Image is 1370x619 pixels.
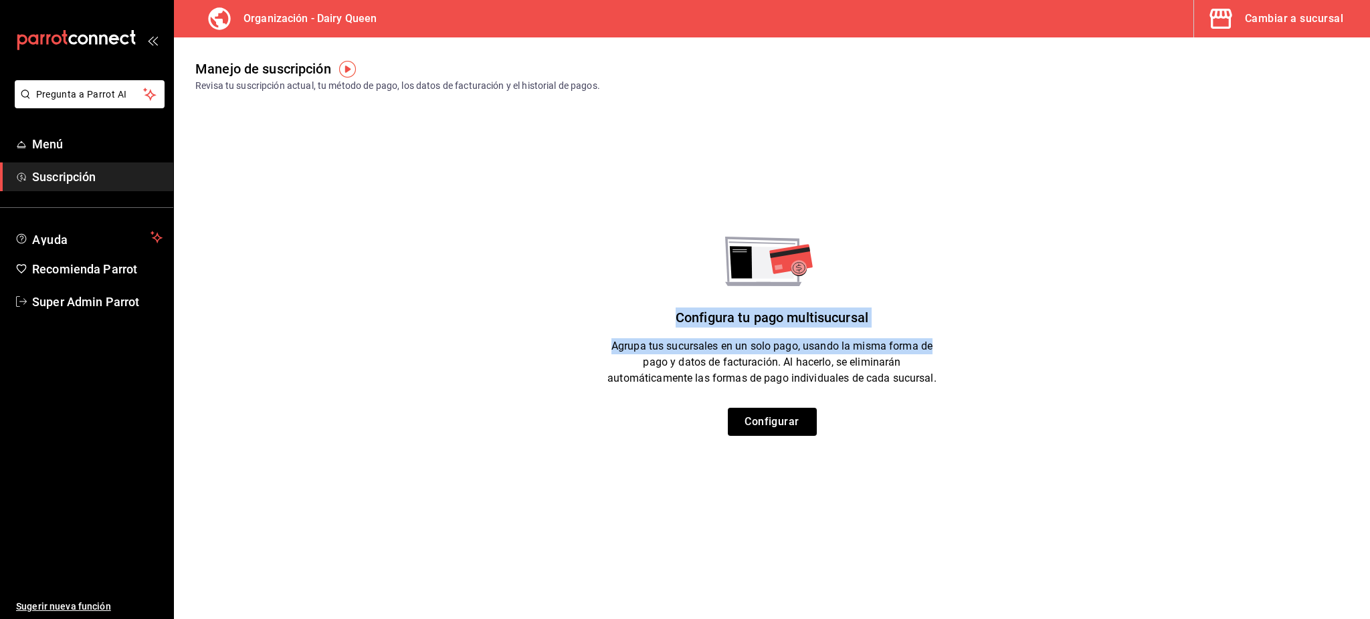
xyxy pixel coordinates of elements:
div: Manejo de suscripción [195,59,331,79]
span: Ayuda [32,229,145,245]
span: Super Admin Parrot [32,293,163,311]
div: Revisa tu suscripción actual, tu método de pago, los datos de facturación y el historial de pagos. [195,79,600,93]
span: Pregunta a Parrot AI [36,88,144,102]
div: Agrupa tus sucursales en un solo pago, usando la misma forma de pago y datos de facturación. Al h... [605,338,939,408]
button: open_drawer_menu [147,35,158,45]
h3: Organización - Dairy Queen [233,11,377,27]
img: Tooltip marker [339,61,356,78]
a: Pregunta a Parrot AI [9,97,165,111]
span: Menú [32,135,163,153]
button: Pregunta a Parrot AI [15,80,165,108]
span: Suscripción [32,168,163,186]
span: Recomienda Parrot [32,260,163,278]
span: Sugerir nueva función [16,600,163,614]
div: Configura tu pago multisucursal [676,286,868,338]
div: Cambiar a sucursal [1245,9,1343,28]
button: Configurar [728,408,817,436]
